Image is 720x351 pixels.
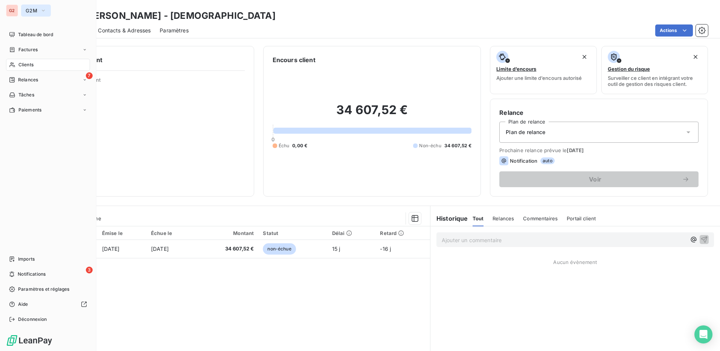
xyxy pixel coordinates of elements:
span: [DATE] [567,147,584,153]
span: Limite d’encours [496,66,536,72]
span: Prochaine relance prévue le [499,147,699,153]
span: 0 [272,136,275,142]
h6: Informations client [46,55,245,64]
span: [DATE] [151,246,169,252]
span: Déconnexion [18,316,47,323]
div: G2 [6,5,18,17]
span: -16 j [380,246,391,252]
span: Voir [508,176,682,182]
div: Retard [380,230,426,236]
span: Paramètres et réglages [18,286,69,293]
span: Non-échu [419,142,441,149]
span: Paiements [18,107,41,113]
span: Propriétés Client [61,77,245,87]
button: Gestion du risqueSurveiller ce client en intégrant votre outil de gestion des risques client. [601,46,708,94]
span: Plan de relance [506,128,545,136]
div: Échue le [151,230,192,236]
div: Montant [201,230,254,236]
h6: Encours client [273,55,316,64]
button: Actions [655,24,693,37]
span: G2M [26,8,37,14]
button: Limite d’encoursAjouter une limite d’encours autorisé [490,46,596,94]
h3: SCI [PERSON_NAME] - [DEMOGRAPHIC_DATA] [66,9,276,23]
h6: Historique [430,214,468,223]
h6: Relance [499,108,699,117]
span: 34 607,52 € [201,245,254,253]
span: Imports [18,256,35,262]
a: Aide [6,298,90,310]
span: Tâches [18,92,34,98]
span: non-échue [263,243,296,255]
span: auto [540,157,555,164]
span: 0,00 € [292,142,307,149]
div: Statut [263,230,323,236]
span: Aide [18,301,28,308]
span: [DATE] [102,246,120,252]
div: Délai [332,230,371,236]
span: Surveiller ce client en intégrant votre outil de gestion des risques client. [608,75,702,87]
span: Relances [493,215,514,221]
span: Contacts & Adresses [98,27,151,34]
button: Voir [499,171,699,187]
span: Tableau de bord [18,31,53,38]
span: Gestion du risque [608,66,650,72]
div: Émise le [102,230,142,236]
h2: 34 607,52 € [273,102,472,125]
img: Logo LeanPay [6,334,53,346]
span: Commentaires [523,215,558,221]
span: 34 607,52 € [444,142,472,149]
span: 7 [86,72,93,79]
span: Notifications [18,271,46,278]
span: Factures [18,46,38,53]
span: Tout [473,215,484,221]
span: Paramètres [160,27,189,34]
span: 3 [86,267,93,273]
span: Échu [279,142,290,149]
span: Ajouter une limite d’encours autorisé [496,75,582,81]
span: Aucun évènement [553,259,597,265]
span: Relances [18,76,38,83]
div: Open Intercom Messenger [694,325,712,343]
span: Clients [18,61,34,68]
span: 15 j [332,246,340,252]
span: Notification [510,158,537,164]
span: Portail client [567,215,596,221]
